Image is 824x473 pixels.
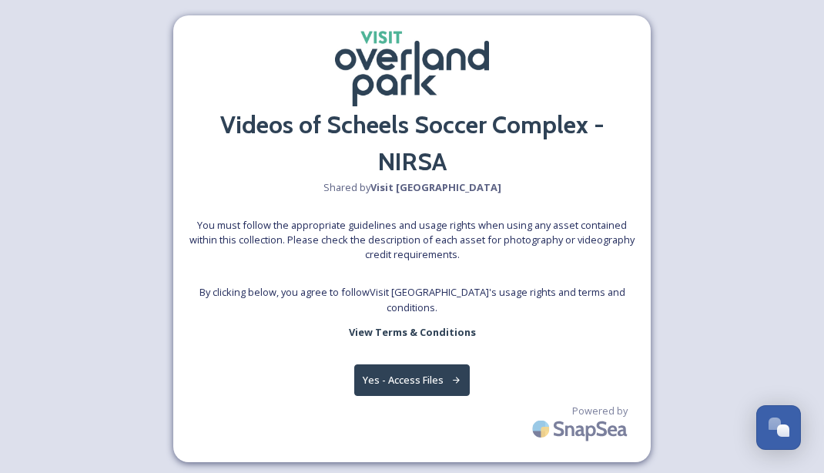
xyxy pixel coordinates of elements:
[349,325,476,339] strong: View Terms & Conditions
[349,323,476,341] a: View Terms & Conditions
[354,364,470,396] button: Yes - Access Files
[756,405,801,450] button: Open Chat
[189,218,635,263] span: You must follow the appropriate guidelines and usage rights when using any asset contained within...
[370,180,501,194] strong: Visit [GEOGRAPHIC_DATA]
[572,404,628,418] span: Powered by
[323,180,501,195] span: Shared by
[189,285,635,314] span: By clicking below, you agree to follow Visit [GEOGRAPHIC_DATA] 's usage rights and terms and cond...
[189,106,635,180] h2: Videos of Scheels Soccer Complex - NIRSA
[528,411,635,447] img: SnapSea Logo
[335,31,489,106] img: footer-color-logo.jpg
